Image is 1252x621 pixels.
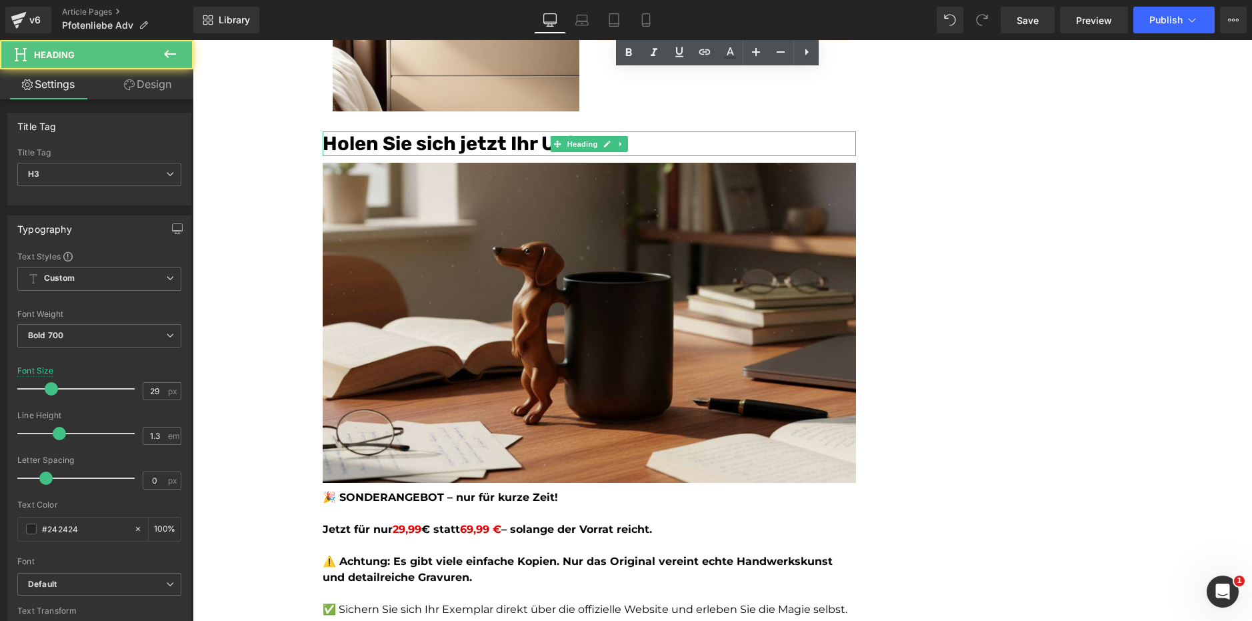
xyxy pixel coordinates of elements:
button: Publish [1133,7,1215,33]
span: Publish [1149,15,1183,25]
span: px [168,387,179,396]
span: Pfotenliebe Adv [62,20,133,31]
a: Preview [1060,7,1128,33]
b: H3 [28,169,39,179]
input: Color [42,522,127,536]
a: Desktop [534,7,566,33]
b: Custom [44,273,75,284]
span: Library [219,14,250,26]
span: Save [1017,13,1039,27]
div: Text Color [17,500,181,510]
a: Design [99,69,196,99]
div: Letter Spacing [17,456,181,465]
p: ✅ Sichern Sie sich Ihr Exemplar direkt über die offizielle Website und erleben Sie die Magie selbst. [130,562,663,578]
a: Expand / Collapse [421,96,435,112]
a: New Library [193,7,259,33]
span: Heading [34,49,75,60]
button: More [1220,7,1247,33]
div: Text Styles [17,251,181,261]
b: ⚠️ Achtung: Es gibt viele einfache Kopien. Nur das Original vereint echte Handwerkskunst und deta... [130,515,640,544]
a: Article Pages [62,7,193,17]
div: Font Size [17,366,54,376]
div: v6 [27,11,43,29]
div: Typography [17,216,72,235]
span: Heading [371,96,407,112]
div: Font [17,557,181,566]
a: v6 [5,7,51,33]
font: Holen Sie sich jetzt Ihr Unikat! [130,92,418,115]
strong: 🎉 SONDERANGEBOT – nur für kurze Zeit! [130,451,365,464]
div: Font Weight [17,309,181,319]
div: Line Height [17,411,181,420]
span: 2 [200,483,206,496]
div: % [149,518,181,541]
a: Laptop [566,7,598,33]
iframe: Intercom live chat [1207,576,1239,608]
span: em [168,432,179,440]
button: Undo [937,7,963,33]
div: Title Tag [17,148,181,157]
div: Text Transform [17,606,181,616]
i: Default [28,579,57,590]
span: 9,99 [206,483,229,496]
a: Tablet [598,7,630,33]
span: Preview [1076,13,1112,27]
strong: Jetzt für nur € statt – solange der Vorrat reicht. [130,483,459,496]
span: 69,99 € [267,483,309,496]
button: Redo [969,7,995,33]
span: 1 [1234,576,1245,586]
span: px [168,476,179,485]
div: Title Tag [17,113,57,132]
a: Mobile [630,7,662,33]
b: Bold 700 [28,330,63,340]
